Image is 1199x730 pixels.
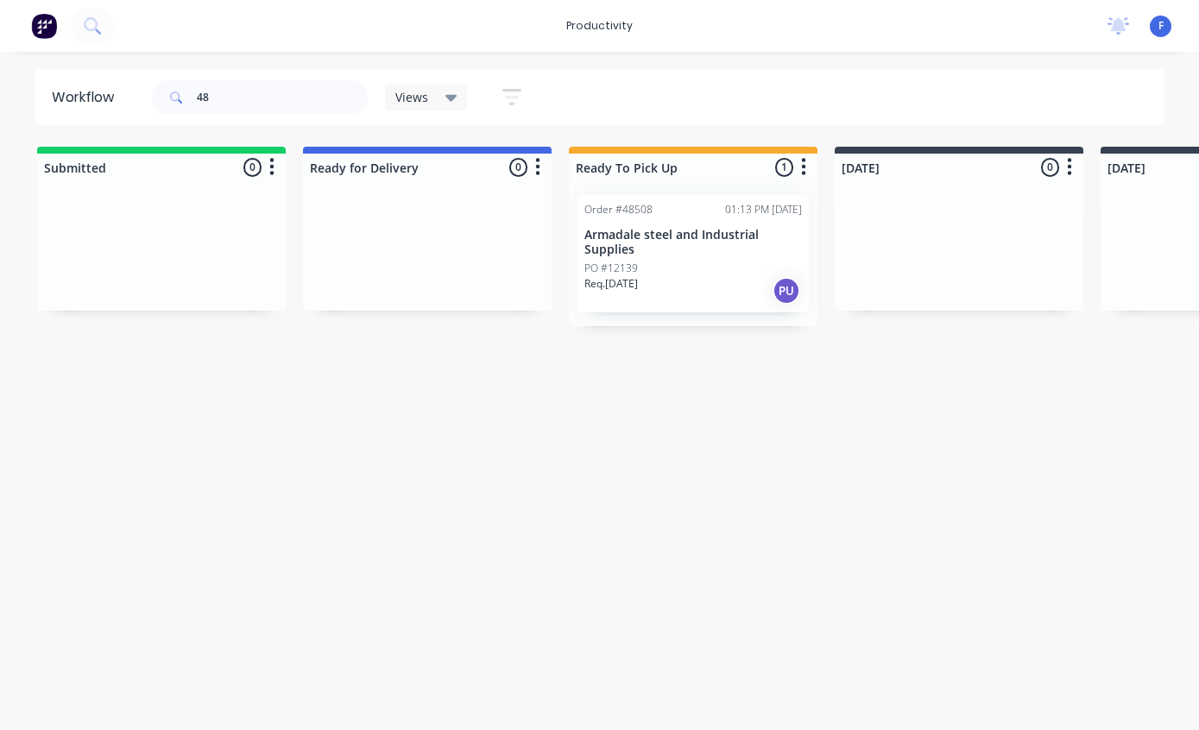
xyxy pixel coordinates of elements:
[197,80,368,115] input: Search for orders...
[584,228,802,257] p: Armadale steel and Industrial Supplies
[577,195,809,312] div: Order #4850801:13 PM [DATE]Armadale steel and Industrial SuppliesPO #12139Req.[DATE]PU
[584,202,653,217] div: Order #48508
[1158,18,1164,34] span: F
[558,13,641,39] div: productivity
[584,276,638,292] p: Req. [DATE]
[773,277,800,305] div: PU
[725,202,802,217] div: 01:13 PM [DATE]
[52,87,123,108] div: Workflow
[1140,671,1182,713] iframe: Intercom live chat
[395,88,428,106] span: Views
[31,13,57,39] img: Factory
[584,261,638,276] p: PO #12139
